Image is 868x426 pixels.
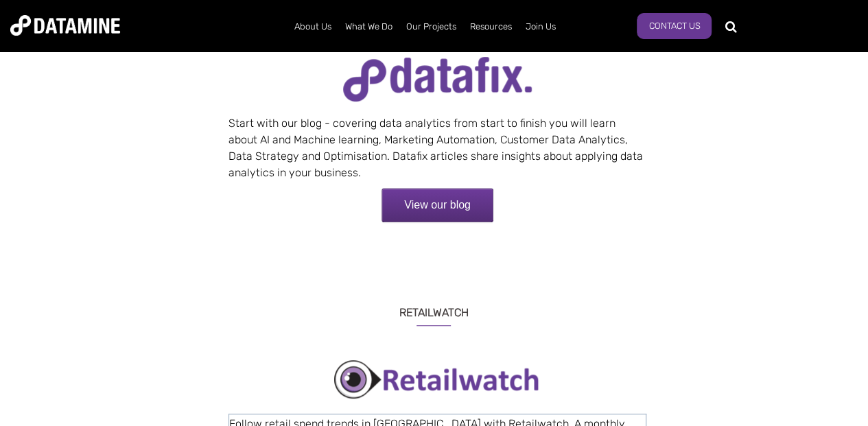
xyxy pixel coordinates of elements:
img: Datamine [10,15,120,36]
a: Contact Us [637,13,712,39]
a: Our Projects [399,9,463,45]
a: What We Do [338,9,399,45]
a: Join Us [519,9,563,45]
a: View our blog [382,188,493,222]
p: Start with our blog - covering data analytics from start to finish you will learn about AI and Ma... [228,57,646,181]
img: datafix logo [343,57,532,102]
a: About Us [288,9,338,45]
h3: Retailwatch [222,289,646,326]
a: Resources [463,9,519,45]
img: Retailwatch cropped logo [334,360,540,400]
